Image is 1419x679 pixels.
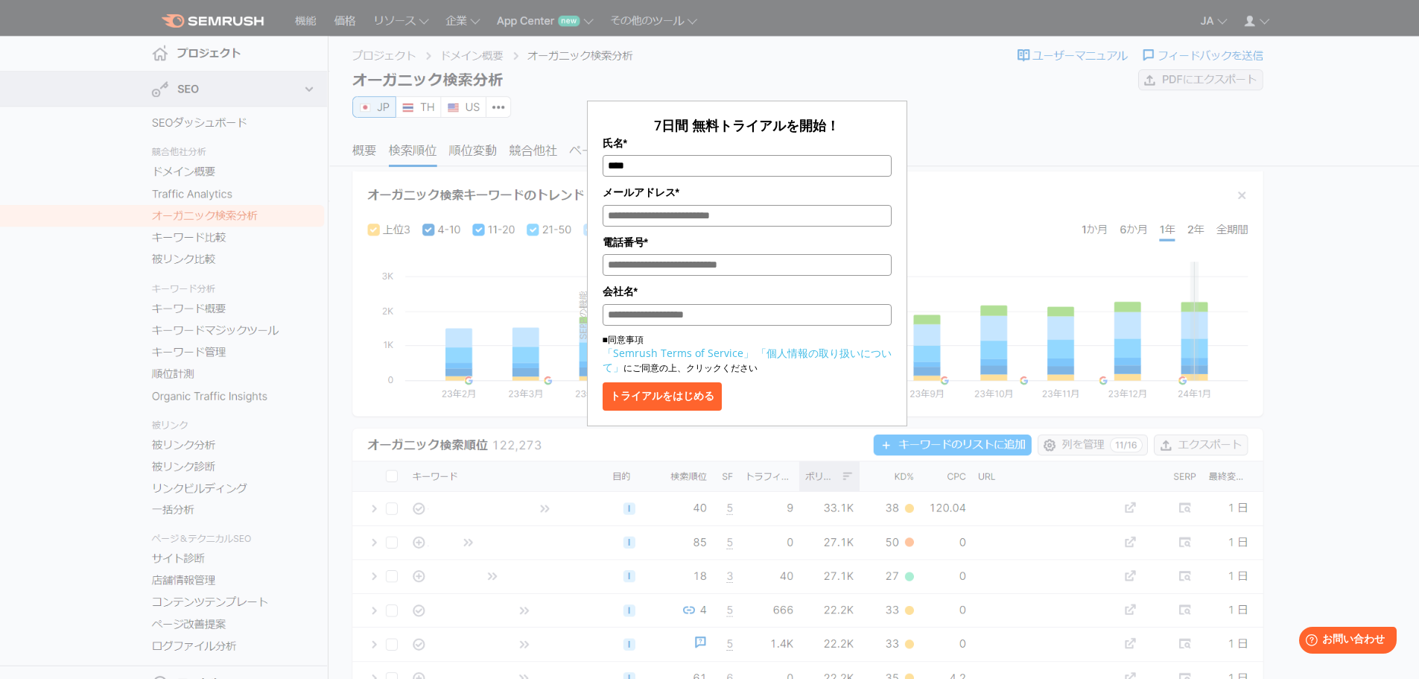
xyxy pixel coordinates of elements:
[603,346,754,360] a: 「Semrush Terms of Service」
[603,346,892,374] a: 「個人情報の取り扱いについて」
[603,234,892,250] label: 電話番号*
[654,116,839,134] span: 7日間 無料トライアルを開始！
[603,382,722,411] button: トライアルをはじめる
[1286,621,1403,663] iframe: Help widget launcher
[603,184,892,200] label: メールアドレス*
[603,333,892,375] p: ■同意事項 にご同意の上、クリックください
